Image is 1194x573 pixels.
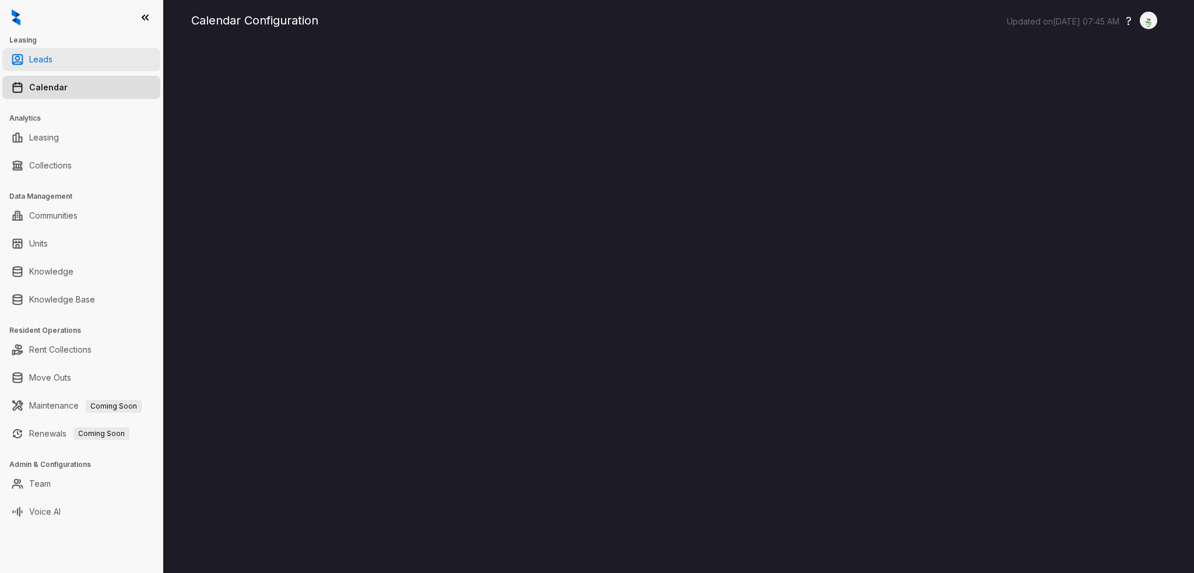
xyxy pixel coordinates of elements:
[2,472,160,495] li: Team
[29,232,48,255] a: Units
[29,288,95,311] a: Knowledge Base
[2,500,160,523] li: Voice AI
[191,12,1166,29] div: Calendar Configuration
[29,500,61,523] a: Voice AI
[29,154,72,177] a: Collections
[2,126,160,149] li: Leasing
[2,204,160,227] li: Communities
[29,48,52,71] a: Leads
[2,48,160,71] li: Leads
[9,325,163,336] h3: Resident Operations
[2,338,160,361] li: Rent Collections
[1007,16,1119,27] p: Updated on [DATE] 07:45 AM
[2,76,160,99] li: Calendar
[29,204,78,227] a: Communities
[29,126,59,149] a: Leasing
[73,427,129,440] span: Coming Soon
[9,113,163,124] h3: Analytics
[2,422,160,445] li: Renewals
[1140,15,1157,27] img: UserAvatar
[9,459,163,470] h3: Admin & Configurations
[2,394,160,417] li: Maintenance
[2,366,160,389] li: Move Outs
[2,288,160,311] li: Knowledge Base
[1126,12,1132,30] button: ?
[29,422,129,445] a: RenewalsComing Soon
[12,9,20,26] img: logo
[29,338,92,361] a: Rent Collections
[29,260,73,283] a: Knowledge
[191,47,1166,573] iframe: retool
[2,232,160,255] li: Units
[29,366,71,389] a: Move Outs
[2,154,160,177] li: Collections
[9,35,163,45] h3: Leasing
[29,76,68,99] a: Calendar
[2,260,160,283] li: Knowledge
[29,472,51,495] a: Team
[86,400,142,413] span: Coming Soon
[9,191,163,202] h3: Data Management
